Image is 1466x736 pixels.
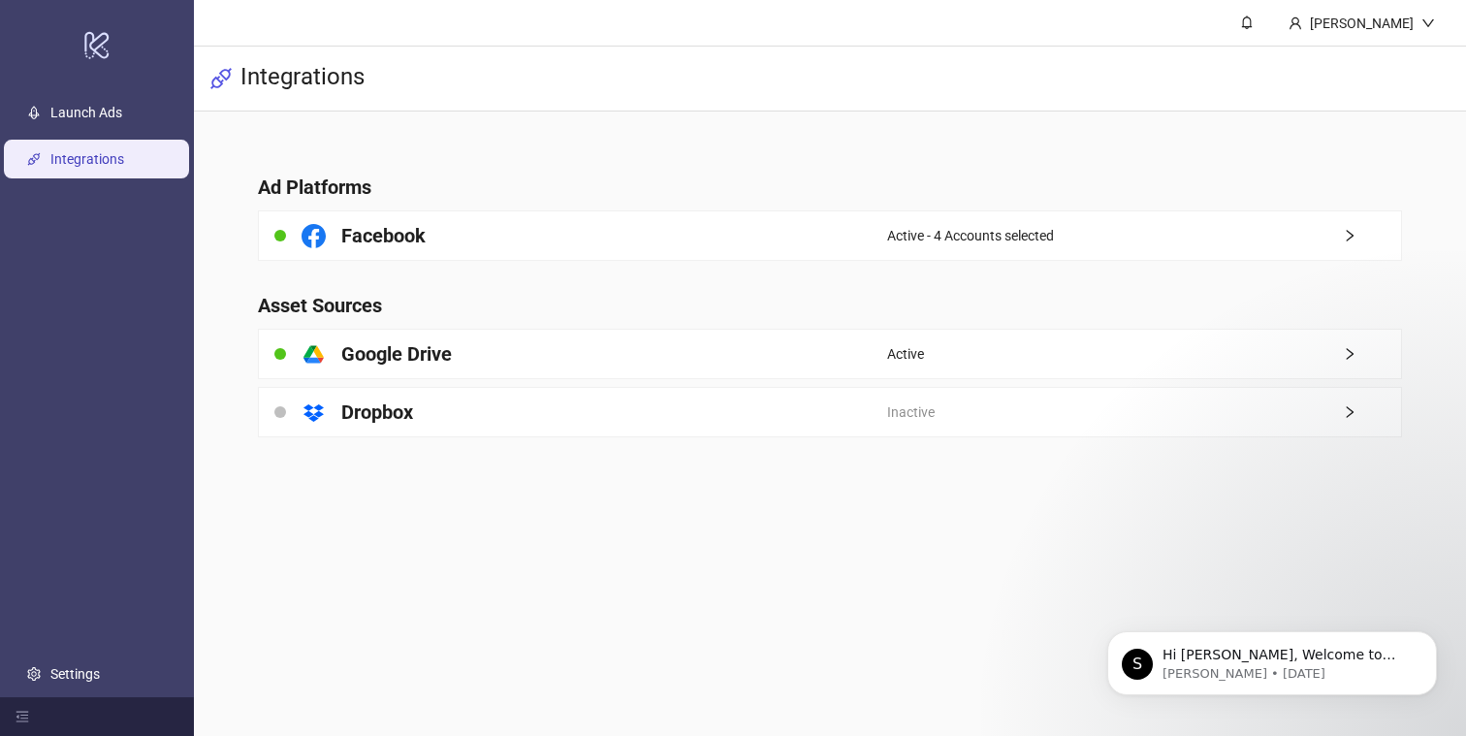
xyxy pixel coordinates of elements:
div: [PERSON_NAME] [1302,13,1421,34]
a: Integrations [50,152,124,168]
a: Launch Ads [50,106,122,121]
h4: Google Drive [341,340,452,368]
span: right [1343,405,1401,419]
a: Settings [50,666,100,682]
span: Inactive [887,401,935,423]
h3: Integrations [240,62,365,95]
h4: Dropbox [341,399,413,426]
span: api [209,67,233,90]
span: right [1343,229,1401,242]
h4: Ad Platforms [258,174,1401,201]
a: FacebookActive - 4 Accounts selectedright [258,210,1401,261]
span: down [1421,16,1435,30]
a: DropboxInactiveright [258,387,1401,437]
a: Google DriveActiveright [258,329,1401,379]
span: user [1289,16,1302,30]
h4: Facebook [341,222,426,249]
h4: Asset Sources [258,292,1401,319]
span: menu-fold [16,710,29,723]
span: bell [1240,16,1254,29]
iframe: Intercom notifications message [1078,591,1466,726]
span: Active [887,343,924,365]
span: Active - 4 Accounts selected [887,225,1054,246]
span: right [1343,347,1401,361]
